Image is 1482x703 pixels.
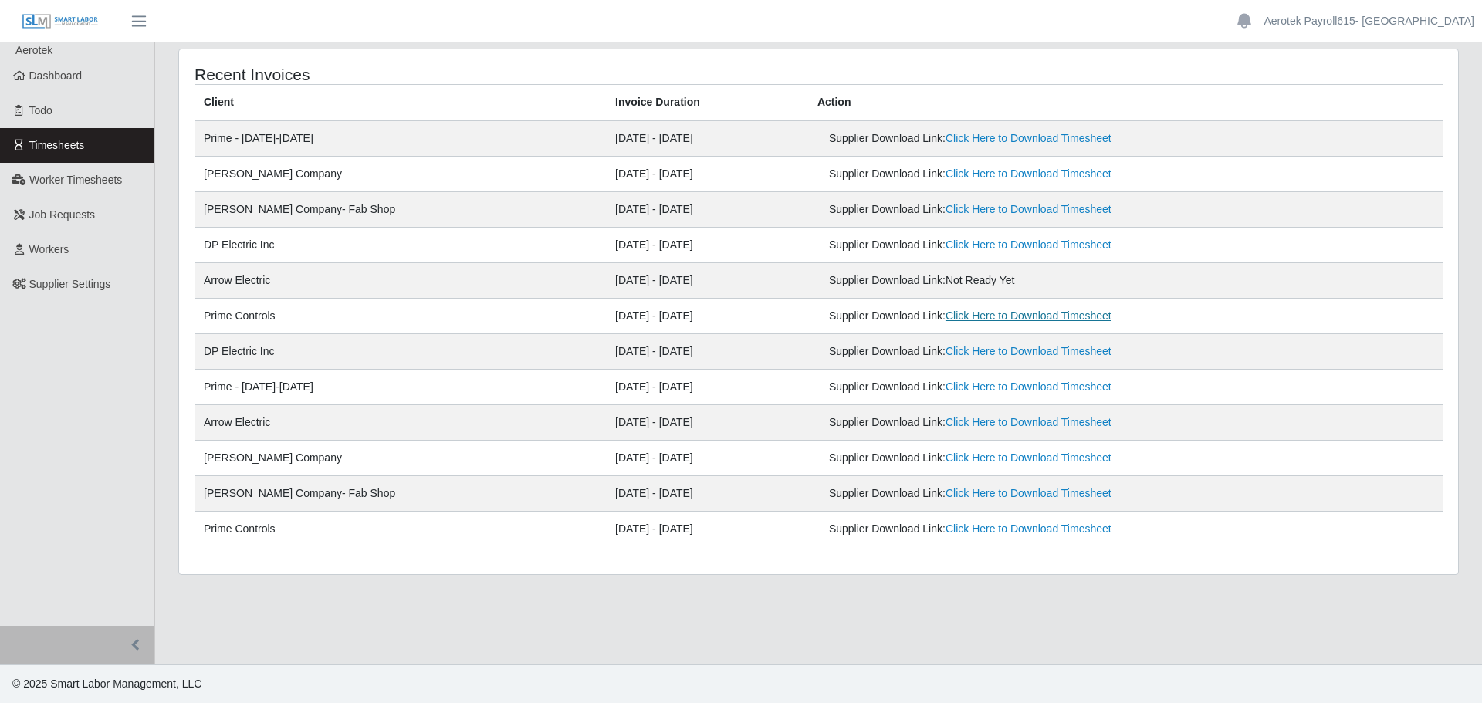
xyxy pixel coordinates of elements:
img: SLM Logo [22,13,99,30]
td: Prime - [DATE]-[DATE] [195,120,606,157]
div: Supplier Download Link: [829,201,1216,218]
td: DP Electric Inc [195,228,606,263]
span: Supplier Settings [29,278,111,290]
th: Invoice Duration [606,85,808,121]
th: Client [195,85,606,121]
td: [PERSON_NAME] Company- Fab Shop [195,476,606,512]
td: Prime Controls [195,299,606,334]
td: [PERSON_NAME] Company [195,441,606,476]
th: Action [808,85,1443,121]
span: Worker Timesheets [29,174,122,186]
div: Supplier Download Link: [829,521,1216,537]
td: [DATE] - [DATE] [606,192,808,228]
div: Supplier Download Link: [829,166,1216,182]
a: Click Here to Download Timesheet [946,309,1111,322]
a: Click Here to Download Timesheet [946,487,1111,499]
a: Click Here to Download Timesheet [946,132,1111,144]
div: Supplier Download Link: [829,308,1216,324]
span: Timesheets [29,139,85,151]
td: [DATE] - [DATE] [606,512,808,547]
span: © 2025 Smart Labor Management, LLC [12,678,201,690]
td: Prime Controls [195,512,606,547]
td: [DATE] - [DATE] [606,476,808,512]
div: Supplier Download Link: [829,414,1216,431]
td: Arrow Electric [195,263,606,299]
td: [DATE] - [DATE] [606,334,808,370]
td: [DATE] - [DATE] [606,299,808,334]
div: Supplier Download Link: [829,450,1216,466]
td: Prime - [DATE]-[DATE] [195,370,606,405]
td: [DATE] - [DATE] [606,405,808,441]
a: Click Here to Download Timesheet [946,380,1111,393]
h4: Recent Invoices [195,65,701,84]
a: Aerotek Payroll615- [GEOGRAPHIC_DATA] [1264,13,1474,29]
a: Click Here to Download Timesheet [946,203,1111,215]
td: [PERSON_NAME] Company- Fab Shop [195,192,606,228]
a: Click Here to Download Timesheet [946,451,1111,464]
td: [DATE] - [DATE] [606,157,808,192]
td: [DATE] - [DATE] [606,228,808,263]
td: [PERSON_NAME] Company [195,157,606,192]
div: Supplier Download Link: [829,485,1216,502]
div: Supplier Download Link: [829,272,1216,289]
td: Arrow Electric [195,405,606,441]
a: Click Here to Download Timesheet [946,167,1111,180]
a: Click Here to Download Timesheet [946,238,1111,251]
span: Dashboard [29,69,83,82]
div: Supplier Download Link: [829,130,1216,147]
td: DP Electric Inc [195,334,606,370]
span: Job Requests [29,208,96,221]
div: Supplier Download Link: [829,343,1216,360]
span: Workers [29,243,69,255]
td: [DATE] - [DATE] [606,120,808,157]
a: Click Here to Download Timesheet [946,522,1111,535]
span: Not Ready Yet [946,274,1015,286]
td: [DATE] - [DATE] [606,441,808,476]
div: Supplier Download Link: [829,237,1216,253]
td: [DATE] - [DATE] [606,370,808,405]
span: Todo [29,104,52,117]
td: [DATE] - [DATE] [606,263,808,299]
a: Click Here to Download Timesheet [946,345,1111,357]
a: Click Here to Download Timesheet [946,416,1111,428]
div: Supplier Download Link: [829,379,1216,395]
span: Aerotek [15,44,52,56]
